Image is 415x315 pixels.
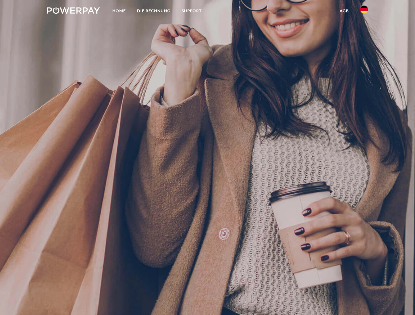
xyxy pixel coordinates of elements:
[107,5,131,17] a: Home
[360,6,368,13] img: de
[47,7,100,14] img: logo-powerpay-white.svg
[176,5,207,17] a: SUPPORT
[334,5,355,17] a: agb
[131,5,176,17] a: DIE RECHNUNG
